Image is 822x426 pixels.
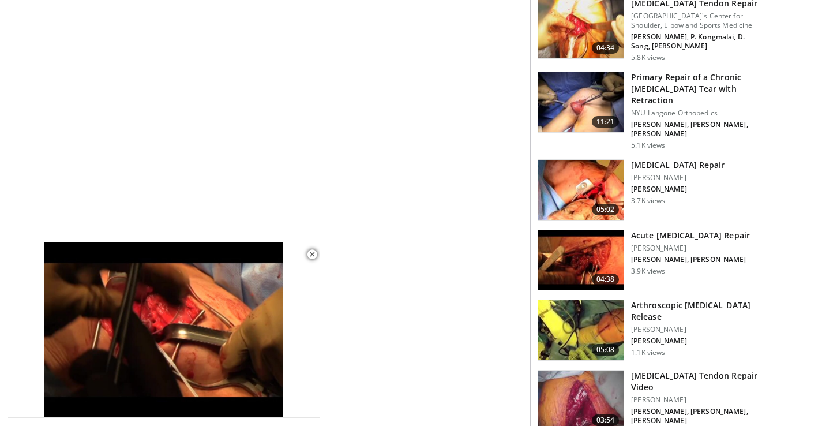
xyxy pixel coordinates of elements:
[538,159,761,221] a: 05:02 [MEDICAL_DATA] Repair [PERSON_NAME] [PERSON_NAME] 3.7K views
[631,185,725,194] p: [PERSON_NAME]
[631,244,750,253] p: [PERSON_NAME]
[631,325,761,334] p: [PERSON_NAME]
[631,267,665,276] p: 3.9K views
[592,116,620,128] span: 11:21
[592,344,620,356] span: 05:08
[631,337,761,346] p: [PERSON_NAME]
[631,109,761,118] p: NYU Langone Orthopedics
[631,72,761,106] h3: Primary Repair of a Chronic [MEDICAL_DATA] Tear with Retraction
[631,159,725,171] h3: [MEDICAL_DATA] Repair
[538,230,624,290] img: 0f142137-dfc2-46cb-9a48-a760a0c0dc06.150x105_q85_crop-smart_upscale.jpg
[631,370,761,393] h3: [MEDICAL_DATA] Tendon Repair Video
[538,72,761,150] a: 11:21 Primary Repair of a Chronic [MEDICAL_DATA] Tear with Retraction NYU Langone Orthopedics [PE...
[631,348,665,357] p: 1.1K views
[631,12,761,30] p: [GEOGRAPHIC_DATA]'s Center for Shoulder, Elbow and Sports Medicine
[538,300,624,360] img: d8bb7012-703a-4c8f-967a-6a8c766ed8b3.150x105_q85_crop-smart_upscale.jpg
[592,274,620,285] span: 04:38
[631,173,725,182] p: [PERSON_NAME]
[538,72,624,132] img: 4b03da39-c807-45b7-b8be-9d6232d22bcf.jpg.150x105_q85_crop-smart_upscale.jpg
[631,407,761,425] p: [PERSON_NAME], [PERSON_NAME], [PERSON_NAME]
[631,300,761,323] h3: Arthroscopic [MEDICAL_DATA] Release
[631,32,761,51] p: [PERSON_NAME], P. Kongmalai, D. Song, [PERSON_NAME]
[301,242,324,267] button: Close
[631,230,750,241] h3: Acute [MEDICAL_DATA] Repair
[631,141,665,150] p: 5.1K views
[631,120,761,139] p: [PERSON_NAME], [PERSON_NAME], [PERSON_NAME]
[538,300,761,361] a: 05:08 Arthroscopic [MEDICAL_DATA] Release [PERSON_NAME] [PERSON_NAME] 1.1K views
[631,395,761,405] p: [PERSON_NAME]
[538,160,624,220] img: ffb25280-6ec4-427c-9bf3-cd7fc5b6abbb.150x105_q85_crop-smart_upscale.jpg
[631,196,665,205] p: 3.7K views
[631,53,665,62] p: 5.8K views
[8,242,320,418] video-js: Video Player
[592,414,620,426] span: 03:54
[538,230,761,291] a: 04:38 Acute [MEDICAL_DATA] Repair [PERSON_NAME] [PERSON_NAME], [PERSON_NAME] 3.9K views
[592,42,620,54] span: 04:34
[631,255,750,264] p: [PERSON_NAME], [PERSON_NAME]
[592,204,620,215] span: 05:02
